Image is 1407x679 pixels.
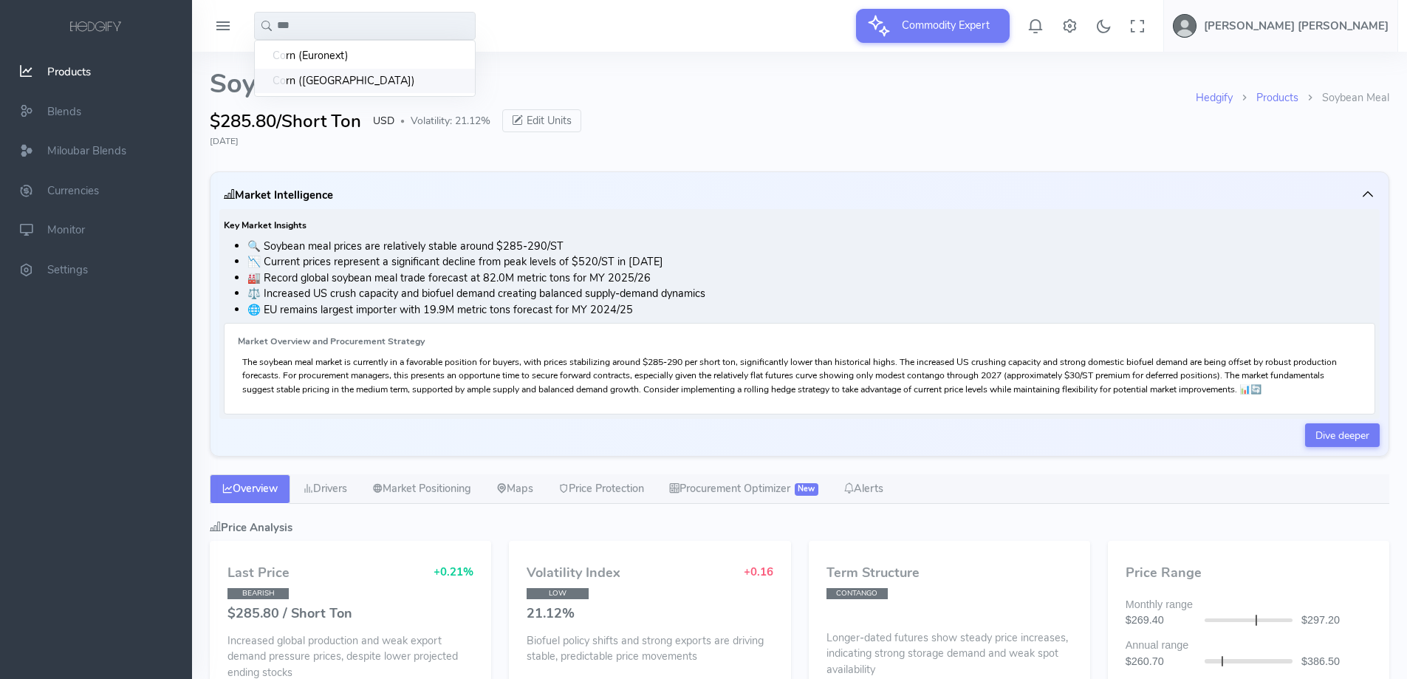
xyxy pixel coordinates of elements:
li: 🔍 Soybean meal prices are relatively stable around $285-290/ST [247,239,1375,255]
h6: Key Market Insights [224,221,1375,231]
a: Maps [484,474,546,504]
a: Dive deeper [1305,423,1380,447]
span: $285.80/Short Ton [210,108,361,134]
h4: $285.80 / Short Ton [227,607,473,621]
span: Volatility: 21.12% [411,113,490,129]
a: Overview [210,474,290,504]
span: New [795,483,818,495]
li: 🌐 EU remains largest importer with 19.9M metric tons forecast for MY 2024/25 [247,302,1375,318]
span: Soybean Meal [210,69,380,99]
a: Products [1256,90,1298,105]
span: LOW [527,588,588,599]
div: $269.40 [1117,613,1205,629]
h4: 21.12% [527,607,773,621]
a: Procurement Optimizer [657,474,831,504]
span: Co [273,48,286,64]
p: Longer-dated futures show steady price increases, indicating strong storage demand and weak spot ... [826,626,1072,678]
li: ⚖️ Increased US crush capacity and biofuel demand creating balanced supply-demand dynamics [247,286,1375,302]
h5: Market Intelligence [224,189,333,201]
a: Commodity Expert [856,18,1010,33]
span: +0.21% [434,564,473,579]
button: Market Intelligence [219,181,1380,209]
a: Drivers [290,474,360,504]
div: Annual range [1117,638,1380,654]
h4: Last Price [227,566,290,581]
a: Hedgify [1196,90,1233,105]
span: Co [273,73,286,89]
img: user-image [1173,14,1197,38]
h4: Term Structure [826,566,1072,581]
div: [DATE] [210,134,1389,148]
span: Blends [47,104,81,119]
span: ● [400,117,405,125]
a: Alerts [831,474,896,504]
div: Monthly range [1117,597,1380,613]
span: Miloubar Blends [47,143,126,158]
button: Commodity Expert [856,9,1010,43]
h5: [PERSON_NAME] [PERSON_NAME] [1204,20,1389,32]
span: +0.16 [744,564,773,579]
li: Soybean Meal [1298,90,1389,106]
h4: Volatility Index [527,566,620,581]
span: Currencies [47,183,99,198]
div: $386.50 [1293,654,1380,670]
span: CONTANGO [826,588,888,599]
span: Products [47,64,91,79]
span: rn (Euronext) [286,48,349,64]
p: Biofuel policy shifts and strong exports are driving stable, predictable price movements [527,633,773,665]
button: Edit Units [502,109,581,133]
h4: Price Range [1126,566,1372,581]
span: USD [373,113,394,129]
span: BEARISH [227,588,289,599]
a: Market Positioning [360,474,484,504]
li: 📉 Current prices represent a significant decline from peak levels of $520/ST in [DATE] [247,254,1375,270]
p: The soybean meal market is currently in a favorable position for buyers, with prices stabilizing ... [242,355,1357,396]
a: Co rn (Euronext) [273,48,457,64]
h6: Market Overview and Procurement Strategy [238,337,1361,347]
a: Price Protection [546,474,657,504]
span: Commodity Expert [893,9,999,41]
li: 🏭 Record global soybean meal trade forecast at 82.0M metric tons for MY 2025/26 [247,270,1375,287]
img: logo [67,19,125,35]
a: Co rn ([GEOGRAPHIC_DATA]) [273,73,457,89]
h5: Price Analysis [210,522,1389,533]
div: $297.20 [1293,613,1380,629]
span: Settings [47,262,88,277]
span: Monitor [47,223,85,238]
span: rn ([GEOGRAPHIC_DATA]) [286,73,415,89]
div: $260.70 [1117,654,1205,670]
